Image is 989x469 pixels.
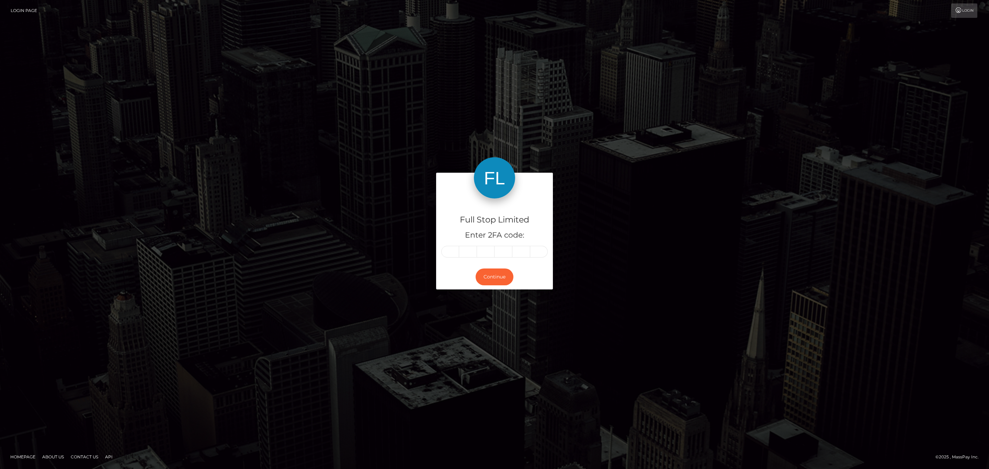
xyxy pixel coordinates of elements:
a: Homepage [8,451,38,462]
button: Continue [476,268,513,285]
a: API [102,451,115,462]
a: Login [951,3,977,18]
a: About Us [39,451,67,462]
h4: Full Stop Limited [441,214,548,226]
a: Contact Us [68,451,101,462]
a: Login Page [11,3,37,18]
h5: Enter 2FA code: [441,230,548,241]
img: Full Stop Limited [474,157,515,198]
div: © 2025 , MassPay Inc. [935,453,984,461]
